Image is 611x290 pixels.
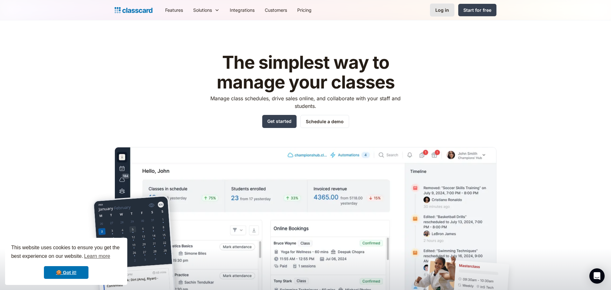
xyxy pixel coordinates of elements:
a: Features [160,3,188,17]
div: Log in [435,7,449,13]
a: Integrations [225,3,260,17]
a: Pricing [292,3,317,17]
h1: The simplest way to manage your classes [205,53,407,92]
div: Solutions [193,7,212,13]
a: Customers [260,3,292,17]
p: Manage class schedules, drive sales online, and collaborate with your staff and students. [205,95,407,110]
a: Get started [262,115,297,128]
a: dismiss cookie message [44,266,88,279]
a: Start for free [458,4,496,16]
a: home [115,6,152,15]
div: Solutions [188,3,225,17]
div: Start for free [463,7,491,13]
a: learn more about cookies [83,251,111,261]
a: Schedule a demo [300,115,349,128]
span: This website uses cookies to ensure you get the best experience on our website. [11,244,121,261]
a: Log in [430,4,454,17]
div: cookieconsent [5,238,127,285]
div: Open Intercom Messenger [589,268,605,284]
